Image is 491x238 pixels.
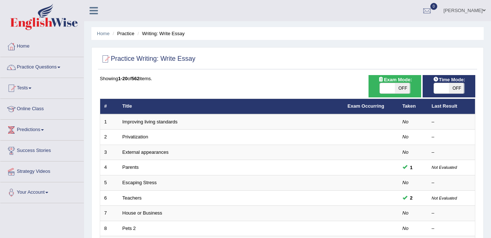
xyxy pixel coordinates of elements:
[399,99,428,114] th: Taken
[122,164,139,170] a: Parents
[0,141,84,159] a: Success Stories
[375,76,415,83] span: Exam Mode:
[395,83,410,93] span: OFF
[430,3,438,10] span: 0
[100,206,118,221] td: 7
[0,99,84,117] a: Online Class
[100,53,195,64] h2: Practice Writing: Write Essay
[100,145,118,160] td: 3
[100,114,118,130] td: 1
[0,161,84,180] a: Strategy Videos
[432,119,471,126] div: –
[449,83,464,93] span: OFF
[122,119,178,124] a: Improving living standards
[403,149,409,155] em: No
[369,75,421,97] div: Show exams occurring in exams
[348,103,384,109] a: Exam Occurring
[132,76,140,81] b: 562
[111,30,134,37] li: Practice
[403,134,409,140] em: No
[100,75,475,82] div: Showing of items.
[407,164,416,171] span: You can still take this question
[122,210,162,216] a: House or Business
[403,210,409,216] em: No
[100,175,118,191] td: 5
[100,99,118,114] th: #
[430,76,468,83] span: Time Mode:
[428,99,475,114] th: Last Result
[432,210,471,217] div: –
[122,149,169,155] a: External appearances
[0,120,84,138] a: Predictions
[100,130,118,145] td: 2
[403,226,409,231] em: No
[0,57,84,75] a: Practice Questions
[432,179,471,186] div: –
[136,30,185,37] li: Writing: Write Essay
[432,165,457,170] small: Not Evaluated
[432,134,471,141] div: –
[122,134,148,140] a: Privatization
[403,119,409,124] em: No
[432,196,457,200] small: Not Evaluated
[0,36,84,55] a: Home
[0,78,84,96] a: Tests
[0,182,84,201] a: Your Account
[122,226,136,231] a: Pets 2
[407,194,416,202] span: You can still take this question
[100,160,118,175] td: 4
[97,31,110,36] a: Home
[122,195,142,201] a: Teachers
[100,190,118,206] td: 6
[432,225,471,232] div: –
[122,180,157,185] a: Escaping Stress
[118,76,128,81] b: 1-20
[432,149,471,156] div: –
[403,180,409,185] em: No
[118,99,344,114] th: Title
[100,221,118,236] td: 8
